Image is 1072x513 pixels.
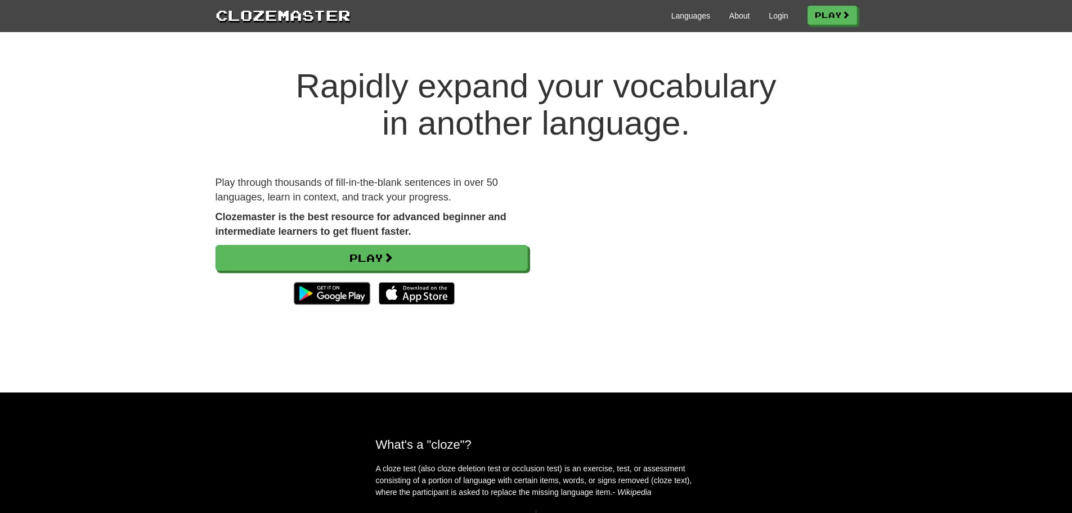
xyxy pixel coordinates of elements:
[288,276,375,310] img: Get it on Google Play
[376,463,697,498] p: A cloze test (also cloze deletion test or occlusion test) is an exercise, test, or assessment con...
[808,6,857,25] a: Play
[613,488,652,497] em: - Wikipedia
[729,10,750,21] a: About
[216,211,506,237] strong: Clozemaster is the best resource for advanced beginner and intermediate learners to get fluent fa...
[671,10,710,21] a: Languages
[379,282,455,305] img: Download_on_the_App_Store_Badge_US-UK_135x40-25178aeef6eb6b83b96f5f2d004eda3bffbb37122de64afbaef7...
[769,10,788,21] a: Login
[216,176,528,204] p: Play through thousands of fill-in-the-blank sentences in over 50 languages, learn in context, and...
[216,5,351,25] a: Clozemaster
[376,438,697,452] h2: What's a "cloze"?
[216,245,528,271] a: Play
